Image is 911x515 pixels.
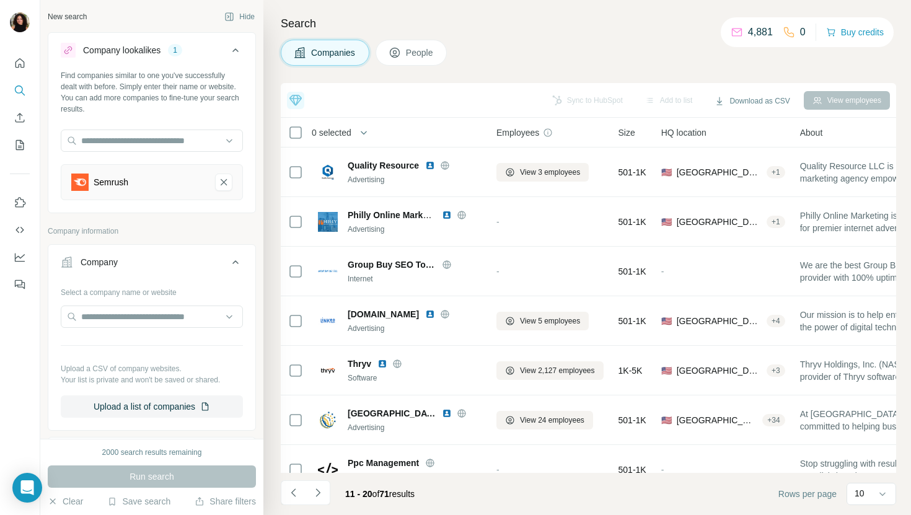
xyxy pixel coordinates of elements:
span: - [496,266,500,276]
button: Use Surfe API [10,219,30,241]
div: Find companies similar to one you've successfully dealt with before. Simply enter their name or w... [61,70,243,115]
button: Hide [216,7,263,26]
span: Employees [496,126,539,139]
span: Size [618,126,635,139]
div: + 3 [767,365,785,376]
span: View 2,127 employees [520,365,595,376]
img: Logo of Quality Resource [318,162,338,182]
p: 0 [800,25,806,40]
img: LinkedIn logo [425,309,435,319]
span: - [661,266,664,276]
button: View 3 employees [496,163,589,182]
span: 501-1K [618,166,646,178]
button: View 5 employees [496,312,589,330]
span: [GEOGRAPHIC_DATA] Surround [348,407,436,420]
button: Feedback [10,273,30,296]
span: 🇺🇸 [661,364,672,377]
button: Quick start [10,52,30,74]
span: 501-1K [618,265,646,278]
span: 71 [379,489,389,499]
span: 501-1K [618,464,646,476]
span: People [406,46,434,59]
button: Share filters [195,495,256,508]
p: Company information [48,226,256,237]
img: LinkedIn logo [442,210,452,220]
div: Advertising [348,472,482,483]
span: HQ location [661,126,706,139]
img: Logo of linkeo.us [318,316,338,326]
button: Save search [107,495,170,508]
div: 1 [168,45,182,56]
button: Use Surfe on LinkedIn [10,191,30,214]
span: View 3 employees [520,167,580,178]
div: Select a company name or website [61,282,243,298]
span: Group Buy SEO Tools [348,258,436,271]
span: View 5 employees [520,315,580,327]
span: [GEOGRAPHIC_DATA], [US_STATE] [677,414,758,426]
div: Advertising [348,174,482,185]
div: Open Intercom Messenger [12,473,42,503]
span: Quality Resource [348,159,419,172]
span: - [496,217,500,227]
div: Semrush [94,176,128,188]
img: Logo of Ppc Management [318,460,338,480]
button: View 24 employees [496,411,593,429]
button: Company lookalikes1 [48,35,255,70]
div: Software [348,372,482,384]
div: Advertising [348,323,482,334]
span: About [800,126,823,139]
button: Enrich CSV [10,107,30,129]
button: Semrush-remove-button [215,174,232,191]
button: View 2,127 employees [496,361,604,380]
img: Avatar [10,12,30,32]
span: 11 - 20 [345,489,372,499]
p: Upload a CSV of company websites. [61,363,243,374]
p: 10 [855,487,865,500]
span: 501-1K [618,315,646,327]
span: Companies [311,46,356,59]
div: 2000 search results remaining [102,447,202,458]
span: Thryv [348,358,371,370]
img: Logo of Thryv [318,361,338,381]
span: 🇺🇸 [661,315,672,327]
img: LinkedIn logo [377,359,387,369]
div: Advertising [348,422,482,433]
img: Logo of Group Buy SEO Tools [318,267,338,275]
span: 1K-5K [618,364,643,377]
button: Search [10,79,30,102]
span: 501-1K [618,216,646,228]
div: Company lookalikes [83,44,161,56]
div: Advertising [348,224,482,235]
span: 501-1K [618,414,646,426]
div: + 4 [767,315,785,327]
span: 0 selected [312,126,351,139]
h4: Search [281,15,896,32]
div: + 1 [767,167,785,178]
span: - [661,465,664,475]
button: Clear [48,495,83,508]
span: [GEOGRAPHIC_DATA], [US_STATE] [677,216,762,228]
div: + 34 [762,415,785,426]
button: My lists [10,134,30,156]
button: Buy credits [826,24,884,41]
button: Navigate to previous page [281,480,306,505]
div: Company [81,256,118,268]
button: Dashboard [10,246,30,268]
div: + 1 [767,216,785,227]
span: [GEOGRAPHIC_DATA], [US_STATE] [677,364,762,377]
img: LinkedIn logo [425,161,435,170]
img: LinkedIn logo [442,408,452,418]
button: Company [48,247,255,282]
span: [DOMAIN_NAME] [348,308,419,320]
span: 🇺🇸 [661,166,672,178]
p: 4,881 [748,25,773,40]
img: Logo of Philly Online Marketing [318,212,338,232]
span: 🇺🇸 [661,414,672,426]
span: - [496,465,500,475]
span: Philly Online Marketing [348,210,444,220]
span: Ppc Management [348,457,419,469]
button: Navigate to next page [306,480,330,505]
img: Semrush-logo [71,174,89,191]
span: View 24 employees [520,415,584,426]
button: Download as CSV [706,92,798,110]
